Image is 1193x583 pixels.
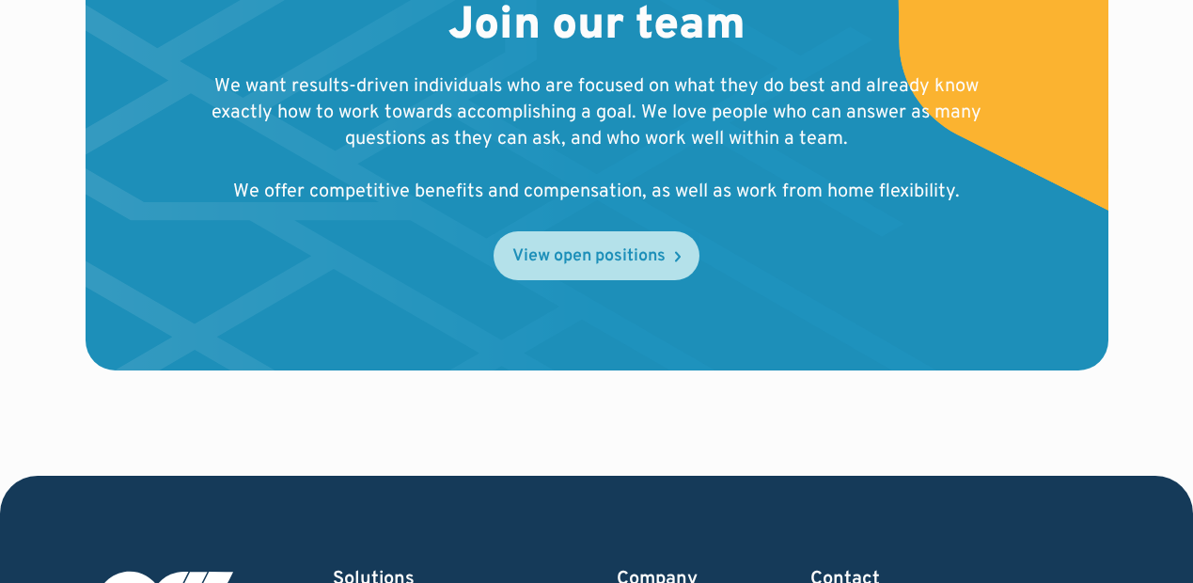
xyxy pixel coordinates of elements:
div: View open positions [512,248,666,265]
p: We want results-driven individuals who are focused on what they do best and already know exactly ... [206,73,988,205]
a: View open positions [494,231,699,280]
